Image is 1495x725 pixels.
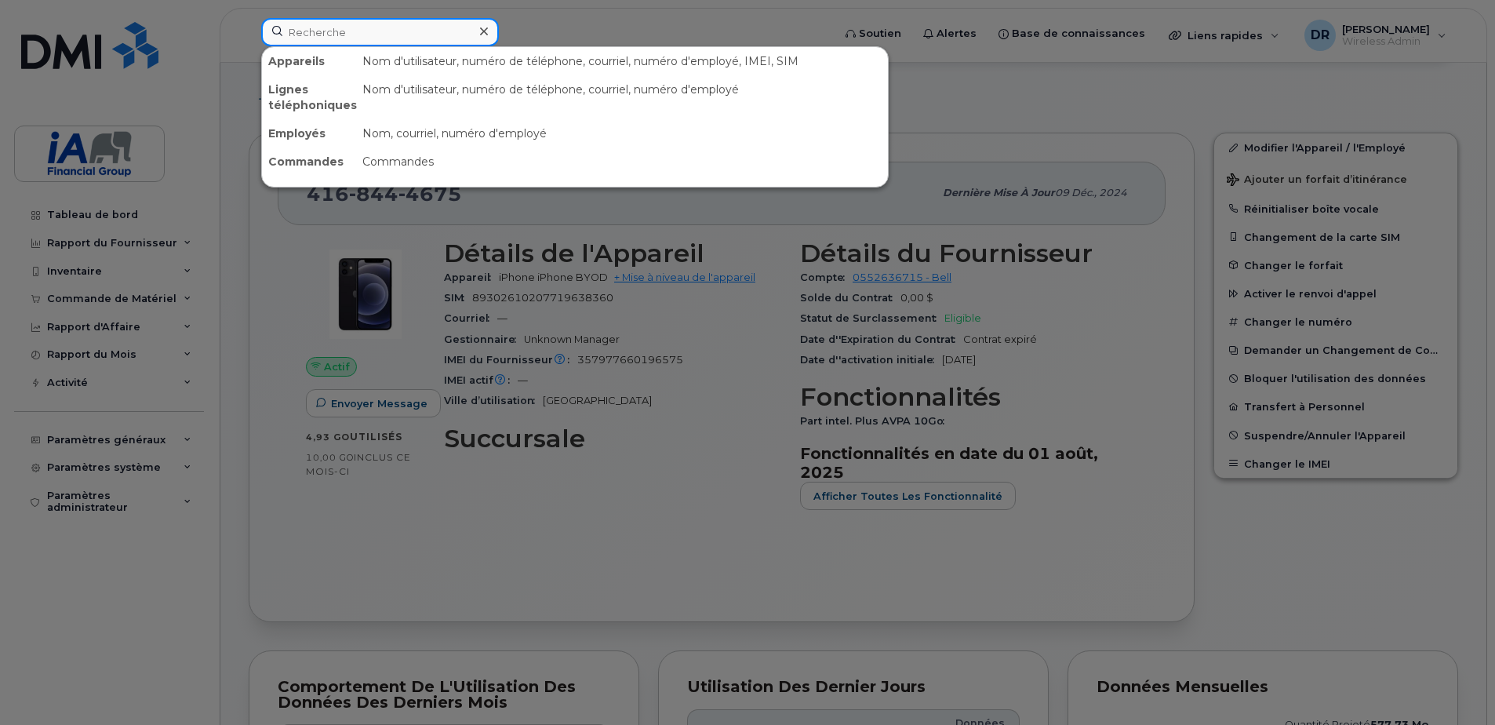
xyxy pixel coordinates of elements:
div: Lignes téléphoniques [262,75,356,119]
div: Commandes [356,148,888,176]
div: Nom d'utilisateur, numéro de téléphone, courriel, numéro d'employé [356,75,888,119]
input: Recherche [261,18,499,46]
div: Employés [262,119,356,148]
div: Appareils [262,47,356,75]
div: Nom, courriel, numéro d'employé [356,119,888,148]
div: Commandes [262,148,356,176]
div: Nom d'utilisateur, numéro de téléphone, courriel, numéro d'employé, IMEI, SIM [356,47,888,75]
